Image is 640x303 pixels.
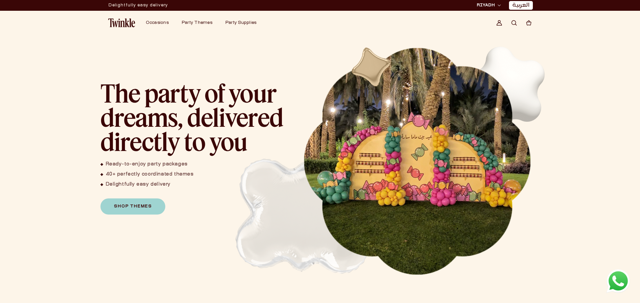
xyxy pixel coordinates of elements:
[100,81,289,153] h2: The party of your dreams, delivered directly to you
[100,172,194,178] li: 40+ perfectly coordinated themes
[100,182,194,188] li: Delightfully easy delivery
[182,21,212,25] span: Party Themes
[108,18,135,27] img: Twinkle
[507,15,521,30] summary: Search
[100,198,165,215] a: Shop Themes
[225,21,257,25] span: Party Supplies
[475,2,503,9] button: RIYADH
[298,42,537,280] div: 1 / 1
[178,16,221,30] summary: Party Themes
[100,161,194,167] li: Ready-to-enjoy party packages
[221,16,266,30] summary: Party Supplies
[182,20,212,26] a: Party Themes
[225,20,257,26] a: Party Supplies
[146,21,169,25] span: Occasions
[146,20,169,26] a: Occasions
[477,2,495,8] span: RIYADH
[512,2,529,9] a: العربية
[463,36,554,127] img: Slider balloon
[142,16,178,30] summary: Occasions
[346,42,397,93] img: 3D golden Balloon
[109,0,168,10] div: Announcement
[109,0,168,10] p: Delightfully easy delivery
